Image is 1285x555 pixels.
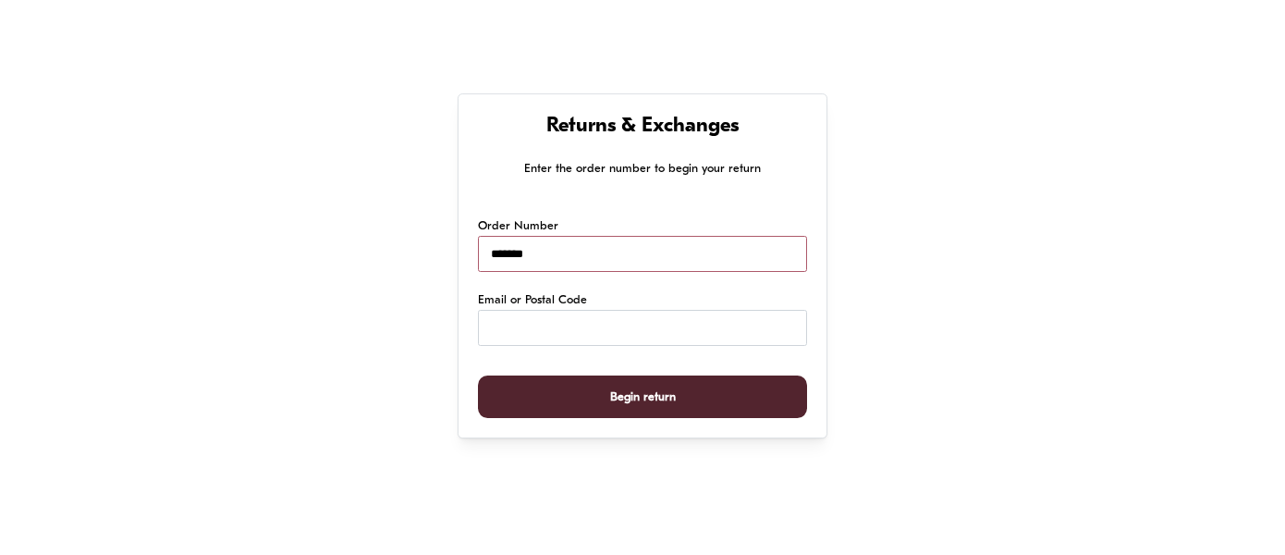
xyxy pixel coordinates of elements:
[478,217,558,236] label: Order Number
[610,376,676,418] span: Begin return
[478,291,587,310] label: Email or Postal Code
[478,376,807,419] button: Begin return
[478,159,807,179] p: Enter the order number to begin your return
[478,114,807,141] h1: Returns & Exchanges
